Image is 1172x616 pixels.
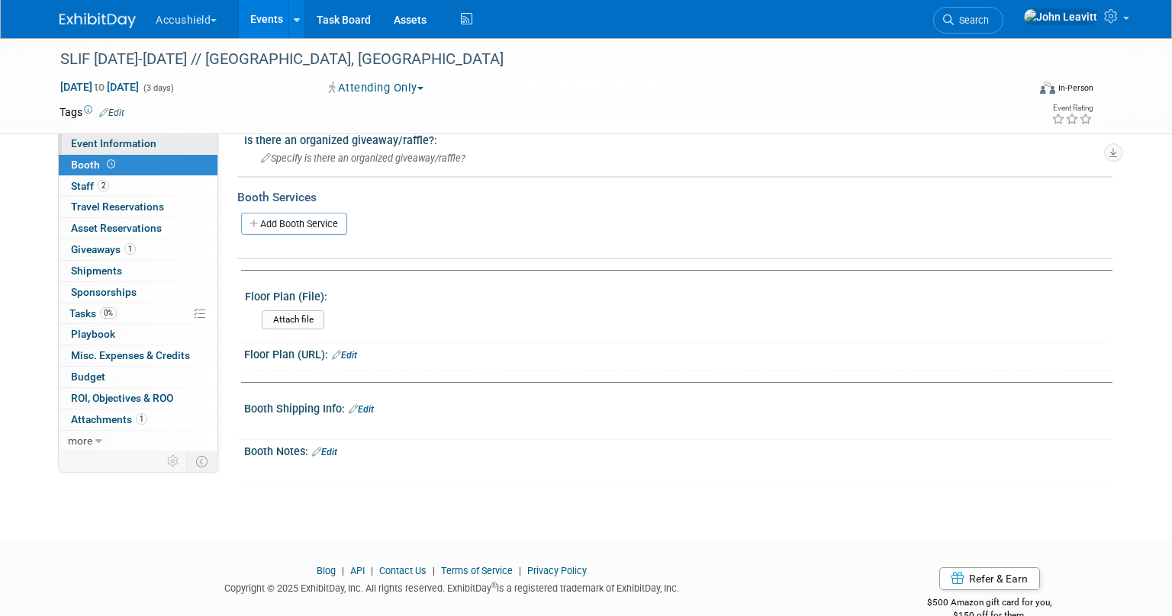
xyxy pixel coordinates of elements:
a: Asset Reservations [59,218,217,239]
span: Sponsorships [71,286,137,298]
div: Event Format [940,79,1093,102]
a: Privacy Policy [527,565,587,576]
a: Shipments [59,261,217,281]
span: Asset Reservations [71,222,162,234]
a: Tasks0% [59,303,217,324]
a: Contact Us [379,565,427,576]
span: Budget [71,371,105,383]
span: 2 [98,180,109,191]
td: Tags [60,104,124,120]
a: Misc. Expenses & Credits [59,345,217,366]
div: Copyright © 2025 ExhibitDay, Inc. All rights reserved. ExhibitDay is a registered trademark of Ex... [60,578,844,595]
div: Is there an organized giveaway/raffle?: [244,129,1112,148]
a: Staff2 [59,176,217,197]
a: Edit [312,447,337,457]
a: Booth [59,155,217,175]
div: SLIF [DATE]-[DATE] // [GEOGRAPHIC_DATA], [GEOGRAPHIC_DATA] [55,46,1006,73]
div: In-Person [1058,82,1093,94]
span: Attachments [71,413,147,425]
a: API [350,565,365,576]
span: more [68,435,92,447]
span: ROI, Objectives & ROO [71,392,173,404]
td: Personalize Event Tab Strip [160,451,187,471]
span: Staff [71,180,109,192]
a: Edit [99,107,124,118]
a: Blog [317,565,336,576]
span: [DATE] [DATE] [60,80,140,94]
span: Playbook [71,328,115,340]
img: Format-Inperson.png [1040,82,1055,94]
sup: ® [491,581,497,589]
a: Refer & Earn [939,567,1040,590]
span: (3 days) [142,83,174,93]
span: Event Information [71,137,156,149]
img: John Leavitt [1023,8,1098,25]
span: Booth [71,159,118,171]
a: Budget [59,367,217,387]
a: Travel Reservations [59,197,217,217]
img: ExhibitDay [60,13,136,28]
span: to [92,81,107,93]
a: Search [933,7,1003,34]
div: Floor Plan (File): [245,285,1106,304]
span: | [338,565,348,576]
span: 1 [136,413,147,425]
span: Travel Reservations [71,201,164,213]
a: Sponsorships [59,282,217,303]
div: Event Rating [1051,104,1093,112]
span: Misc. Expenses & Credits [71,349,190,361]
span: Giveaways [71,243,136,255]
a: Edit [349,404,374,415]
a: Terms of Service [441,565,513,576]
div: Booth Services [237,189,1112,206]
a: Attachments1 [59,409,217,430]
span: | [515,565,525,576]
span: Specify is there an organized giveaway/raffle? [261,152,465,164]
span: Shipments [71,265,122,277]
a: Giveaways1 [59,239,217,260]
a: Edit [332,350,357,361]
div: Booth Shipping Info: [244,397,1112,417]
span: Search [954,14,989,26]
span: | [367,565,377,576]
span: Booth not reserved yet [104,159,118,170]
div: Floor Plan (URL): [244,343,1112,363]
a: Add Booth Service [241,213,347,235]
span: | [429,565,439,576]
a: Playbook [59,324,217,345]
a: more [59,431,217,451]
a: Event Information [59,133,217,154]
span: 0% [100,307,117,319]
div: Booth Notes: [244,440,1112,460]
span: Tasks [69,307,117,319]
button: Attending Only [324,80,430,96]
span: 1 [124,243,136,255]
a: ROI, Objectives & ROO [59,388,217,409]
td: Toggle Event Tabs [187,451,218,471]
